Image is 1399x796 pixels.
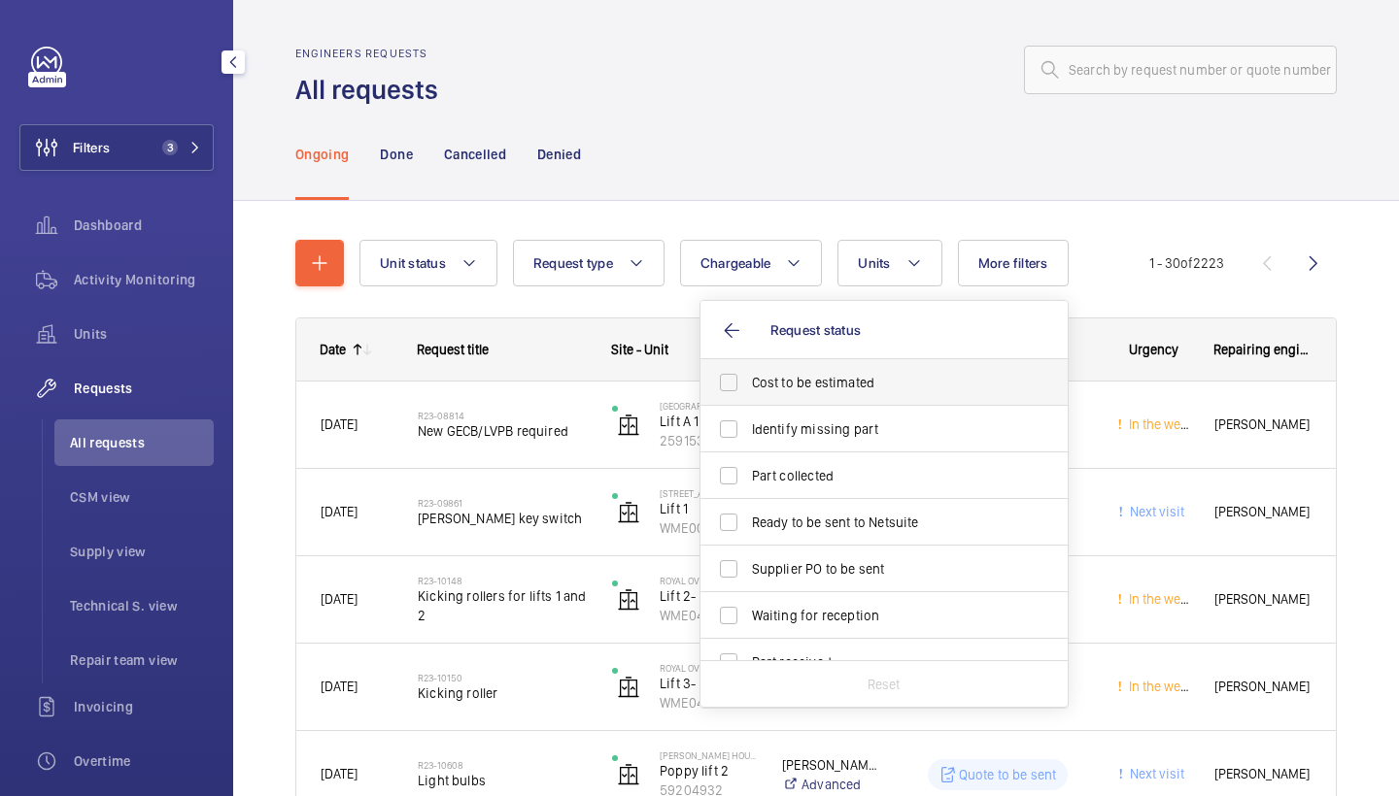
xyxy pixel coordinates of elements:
p: Royal Over-Seas League [660,662,757,674]
p: Lift A 1 - 7 [GEOGRAPHIC_DATA] [660,412,757,431]
p: [PERSON_NAME] House Wembley Limited [782,755,878,775]
span: Cost to be estimated [752,373,1019,392]
span: 3 [162,140,178,155]
span: Light bulbs [418,771,587,790]
span: [PERSON_NAME] key switch [418,509,587,528]
p: 25915356 [660,431,757,450]
button: Chargeable [680,240,823,286]
span: All requests [70,433,214,452]
span: In the week [1125,679,1194,694]
p: Reset [868,675,901,694]
span: [PERSON_NAME] [1214,763,1312,785]
span: Ready to be sent to Netsuite [752,513,1019,532]
h2: Engineers requests [295,47,450,60]
span: In the week [1125,591,1194,607]
span: of [1180,255,1193,271]
span: [PERSON_NAME] [1214,588,1312,611]
button: More filters [958,240,1069,286]
h2: R23-10608 [418,759,587,771]
div: Date [320,342,346,357]
span: Identify missing part [752,419,1019,439]
span: Units [858,255,890,271]
h2: R23-09861 [418,497,587,509]
p: Done [380,145,412,164]
button: Filters3 [19,124,214,171]
span: Invoicing [74,697,214,716]
img: elevator.svg [617,588,640,612]
p: Poppy lift 2 [660,761,757,780]
button: Units [837,240,941,286]
span: CSM view [70,487,214,507]
span: 1 - 30 2223 [1149,256,1224,270]
input: Search by request number or quote number [1024,46,1337,94]
span: [DATE] [321,504,358,519]
span: Repairing engineer [1213,342,1313,357]
p: Cancelled [444,145,506,164]
span: Supply view [70,542,214,561]
span: [PERSON_NAME] [1214,676,1312,698]
h1: All requests [295,72,450,108]
span: Request type [533,255,613,271]
p: WME0484 [660,606,757,625]
img: elevator.svg [617,501,640,524]
span: Dashboard [74,216,214,235]
span: Filters [73,138,110,157]
p: Ongoing [295,145,349,164]
span: Activity Monitoring [74,270,214,289]
span: Kicking rollers for lifts 1 and 2 [418,586,587,625]
span: Site - Unit [611,342,668,357]
span: Requests [74,379,214,398]
span: [DATE] [321,766,358,781]
p: Lift 1 [660,499,757,518]
span: More filters [978,255,1048,271]
span: Technical S. view [70,596,214,615]
a: Advanced [782,775,878,794]
span: Overtime [74,751,214,771]
h2: R23-08814 [418,410,587,421]
button: Request type [513,240,665,286]
span: Supplier PO to be sent [752,559,1019,579]
span: Unit status [380,255,446,271]
p: [STREET_ADDRESS] [660,487,757,499]
span: Repair team view [70,650,214,670]
img: elevator.svg [617,414,640,437]
button: Request status [700,301,1068,359]
span: Request status [770,322,862,338]
span: Waiting for reception [752,606,1019,625]
p: WME0048 [660,518,757,538]
p: [PERSON_NAME] House [660,749,757,761]
span: Next visit [1126,504,1184,519]
span: Request title [417,342,489,357]
p: [GEOGRAPHIC_DATA] [660,400,757,412]
span: Units [74,324,214,344]
p: WME0485 [660,693,757,713]
button: Unit status [359,240,497,286]
p: Lift 3- Electric Passenger/Goods Lift [660,674,757,693]
span: Part received [752,652,1019,672]
span: New GECB/LVPB required [418,421,587,441]
span: Chargeable [700,255,771,271]
h2: R23-10150 [418,672,587,683]
p: Quote to be sent [959,765,1057,784]
p: Lift 2- Electric Passenger/Goods Lift [660,586,757,606]
span: In the week [1125,416,1194,432]
p: Denied [537,145,581,164]
span: [DATE] [321,679,358,694]
h2: R23-10148 [418,575,587,586]
span: [PERSON_NAME] [1214,414,1312,436]
p: Royal Over-Seas League [660,575,757,586]
span: Next visit [1126,766,1184,781]
span: Part collected [752,466,1019,485]
span: [DATE] [321,416,358,432]
span: Urgency [1129,342,1178,357]
span: [PERSON_NAME] [1214,501,1312,523]
span: Kicking roller [418,683,587,703]
img: elevator.svg [617,676,640,699]
span: [DATE] [321,591,358,607]
img: elevator.svg [617,763,640,786]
